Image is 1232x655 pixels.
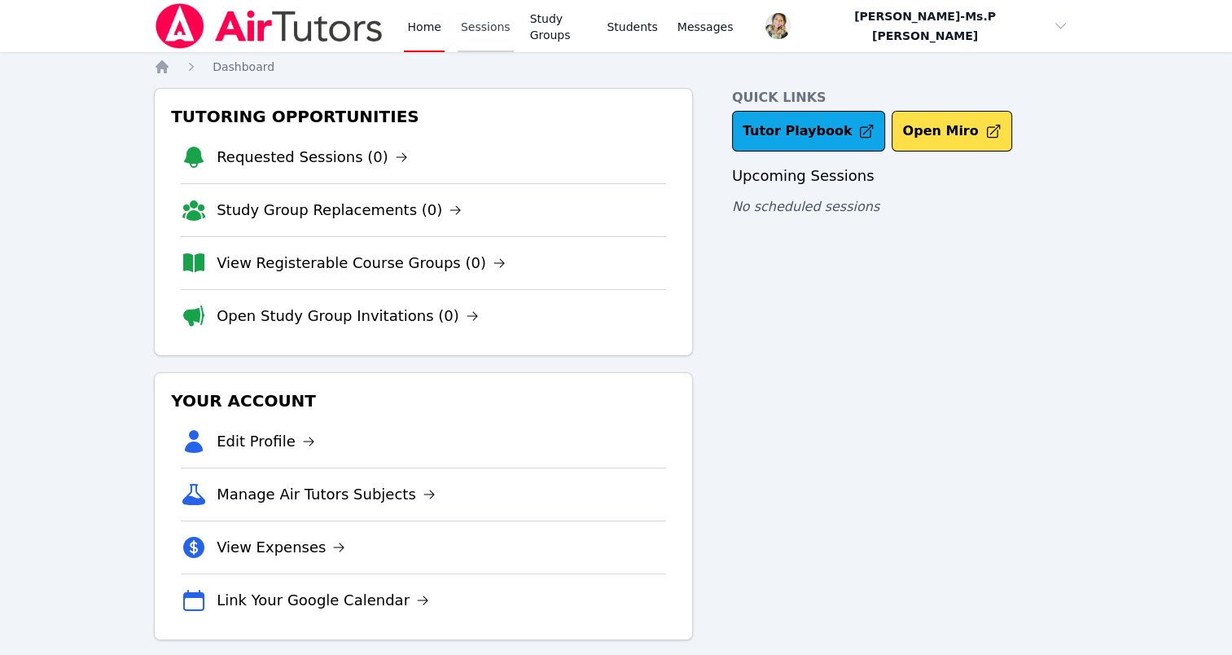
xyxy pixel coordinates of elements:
span: No scheduled sessions [732,199,879,214]
a: Study Group Replacements (0) [217,199,462,222]
h3: Tutoring Opportunities [168,102,679,131]
span: Messages [677,19,734,35]
a: View Registerable Course Groups (0) [217,252,506,275]
h3: Upcoming Sessions [732,165,1078,187]
img: Air Tutors [154,3,384,49]
a: Dashboard [213,59,274,75]
a: Open Study Group Invitations (0) [217,305,479,327]
span: Dashboard [213,60,274,73]
a: Link Your Google Calendar [217,589,429,612]
a: Manage Air Tutors Subjects [217,483,436,506]
nav: Breadcrumb [154,59,1078,75]
a: Tutor Playbook [732,111,886,152]
h4: Quick Links [732,88,1078,108]
button: Open Miro [892,111,1011,152]
a: Edit Profile [217,430,315,453]
a: Requested Sessions (0) [217,146,408,169]
h3: Your Account [168,386,679,415]
a: View Expenses [217,536,345,559]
